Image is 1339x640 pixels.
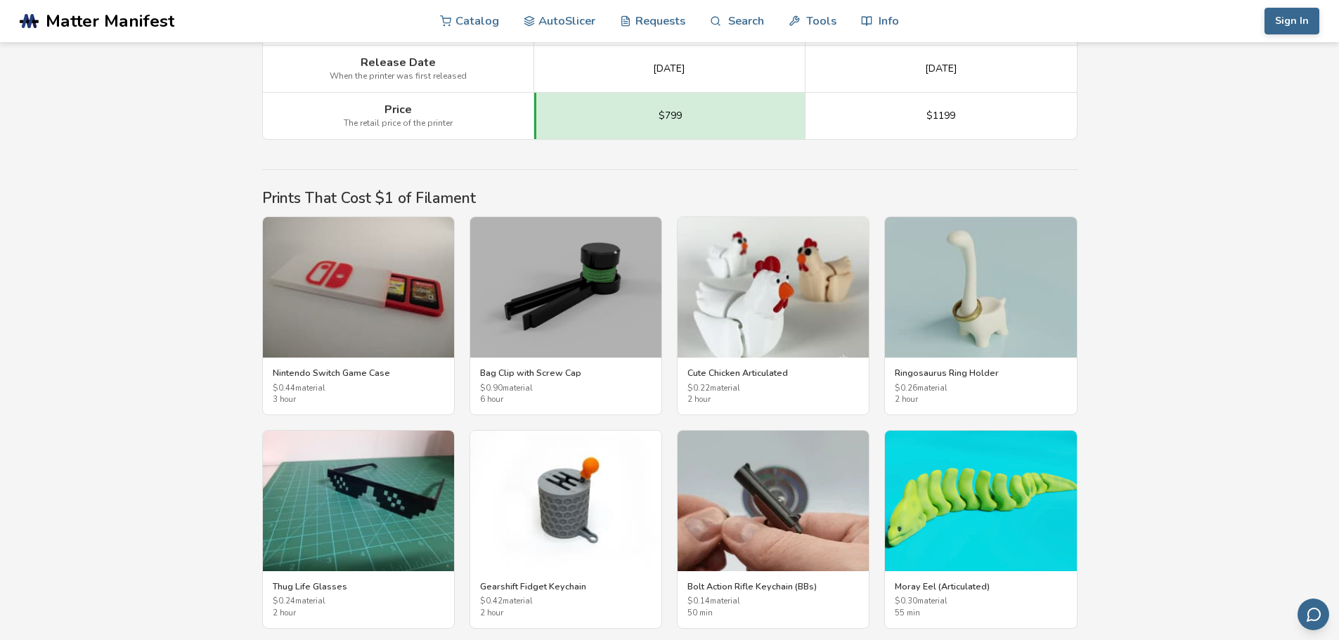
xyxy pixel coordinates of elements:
h3: Cute Chicken Articulated [687,367,859,379]
img: Thug Life Glasses [263,431,454,571]
span: $1199 [926,110,955,122]
span: $ 0.44 material [273,384,444,393]
span: $ 0.24 material [273,597,444,606]
span: 2 hour [480,609,652,618]
span: $ 0.22 material [687,384,859,393]
h3: Gearshift Fidget Keychain [480,581,652,592]
span: [DATE] [925,63,957,74]
a: Moray Eel (Articulated)Moray Eel (Articulated)$0.30material55 min [884,430,1077,629]
a: Bolt Action Rifle Keychain (BBs)Bolt Action Rifle Keychain (BBs)$0.14material50 min [677,430,869,629]
span: 2 hour [895,396,1066,405]
span: $ 0.90 material [480,384,652,393]
span: $799 [659,110,682,122]
span: 2 hour [687,396,859,405]
span: Price [384,103,412,116]
span: When the printer was first released [330,72,467,81]
span: $ 0.42 material [480,597,652,606]
button: Send feedback via email [1298,599,1329,630]
img: Cute Chicken Articulated [678,217,869,358]
h3: Bolt Action Rifle Keychain (BBs) [687,581,859,592]
span: 50 min [687,609,859,618]
img: Gearshift Fidget Keychain [470,431,661,571]
h3: Thug Life Glasses [273,581,444,592]
img: Ringosaurus Ring Holder [885,217,1076,358]
a: Bag Clip with Screw CapBag Clip with Screw Cap$0.90material6 hour [470,216,662,415]
img: Nintendo Switch Game Case [263,217,454,358]
span: $ 0.14 material [687,597,859,606]
span: The retail price of the printer [344,119,453,129]
span: $ 0.26 material [895,384,1066,393]
a: Cute Chicken ArticulatedCute Chicken Articulated$0.22material2 hour [677,216,869,415]
span: 2 hour [273,609,444,618]
h3: Ringosaurus Ring Holder [895,367,1066,379]
a: Ringosaurus Ring HolderRingosaurus Ring Holder$0.26material2 hour [884,216,1077,415]
h3: Moray Eel (Articulated) [895,581,1066,592]
h3: Nintendo Switch Game Case [273,367,444,379]
span: 3 hour [273,396,444,405]
span: 55 min [895,609,1066,618]
button: Sign In [1264,8,1319,34]
h2: Prints That Cost $1 of Filament [262,190,1078,207]
span: [DATE] [653,63,685,74]
span: 6 hour [480,396,652,405]
span: $ 0.30 material [895,597,1066,606]
span: Matter Manifest [46,11,174,31]
img: Bag Clip with Screw Cap [470,217,661,358]
span: Release Date [361,56,436,69]
img: Moray Eel (Articulated) [885,431,1076,571]
img: Bolt Action Rifle Keychain (BBs) [678,431,869,571]
a: Thug Life GlassesThug Life Glasses$0.24material2 hour [262,430,455,629]
a: Nintendo Switch Game CaseNintendo Switch Game Case$0.44material3 hour [262,216,455,415]
a: Gearshift Fidget KeychainGearshift Fidget Keychain$0.42material2 hour [470,430,662,629]
h3: Bag Clip with Screw Cap [480,367,652,379]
